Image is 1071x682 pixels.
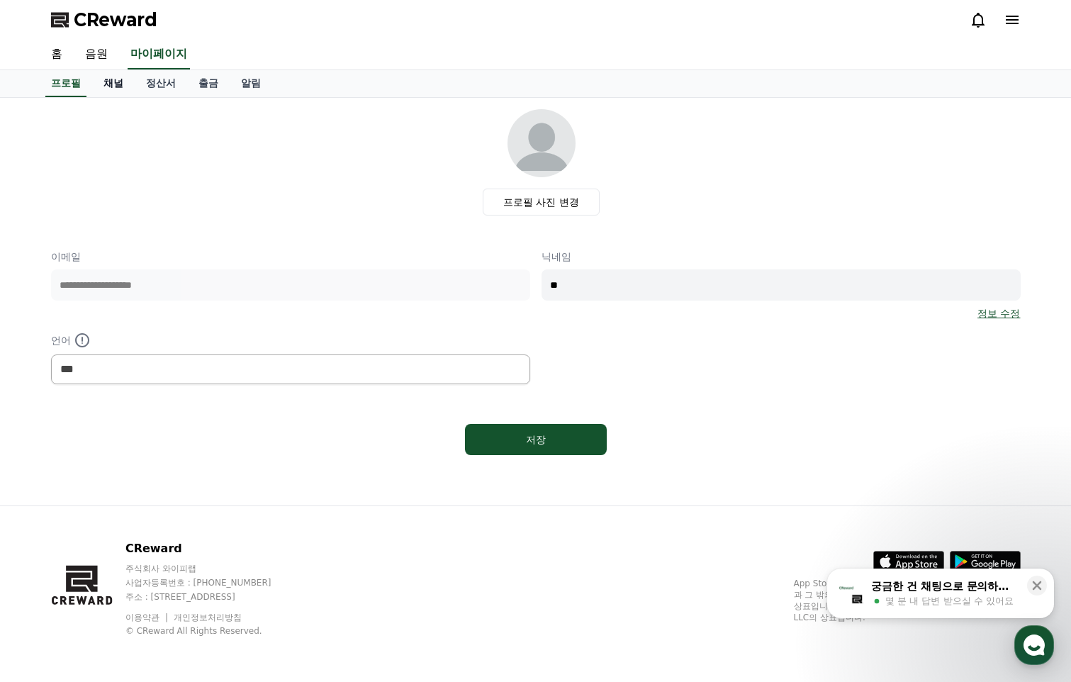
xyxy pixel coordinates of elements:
p: 주소 : [STREET_ADDRESS] [125,591,298,603]
a: 대화 [94,449,183,485]
a: 채널 [92,70,135,97]
a: 설정 [183,449,272,485]
button: 저장 [465,424,607,455]
span: 설정 [219,471,236,482]
a: 프로필 [45,70,86,97]
span: CReward [74,9,157,31]
p: 언어 [51,332,530,349]
a: 알림 [230,70,272,97]
p: © CReward All Rights Reserved. [125,625,298,637]
p: App Store, iCloud, iCloud Drive 및 iTunes Store는 미국과 그 밖의 나라 및 지역에서 등록된 Apple Inc.의 서비스 상표입니다. Goo... [794,578,1021,623]
label: 프로필 사진 변경 [483,189,600,216]
span: 홈 [45,471,53,482]
p: 주식회사 와이피랩 [125,563,298,574]
p: CReward [125,540,298,557]
a: 정보 수정 [977,306,1020,320]
a: 홈 [40,40,74,69]
span: 대화 [130,471,147,483]
p: 사업자등록번호 : [PHONE_NUMBER] [125,577,298,588]
a: 음원 [74,40,119,69]
a: 마이페이지 [128,40,190,69]
p: 이메일 [51,250,530,264]
div: 저장 [493,432,578,447]
p: 닉네임 [542,250,1021,264]
a: 홈 [4,449,94,485]
a: 출금 [187,70,230,97]
img: profile_image [508,109,576,177]
a: CReward [51,9,157,31]
a: 정산서 [135,70,187,97]
a: 개인정보처리방침 [174,613,242,622]
a: 이용약관 [125,613,170,622]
